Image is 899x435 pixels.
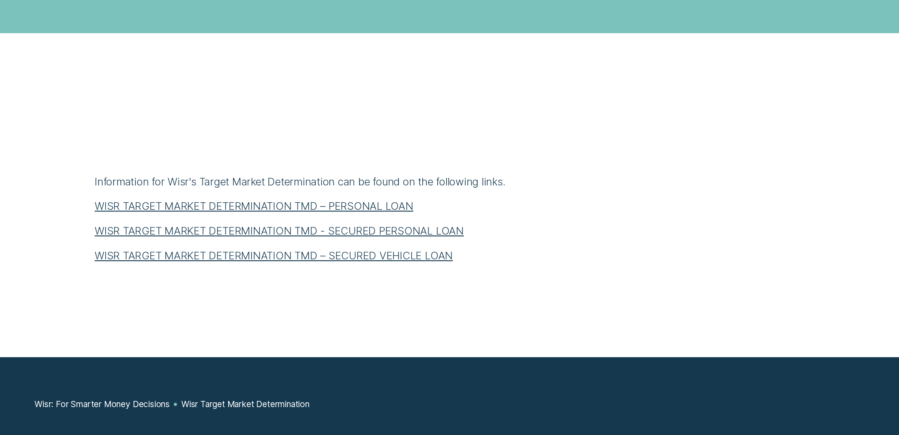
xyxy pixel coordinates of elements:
[95,224,464,237] a: WISR TARGET MARKET DETERMINATION TMD - SECURED PERSONAL LOAN
[34,399,170,410] a: Wisr: For Smarter Money Decisions
[95,200,413,212] a: WISR TARGET MARKET DETERMINATION TMD – PERSONAL LOAN
[181,399,310,410] a: Wisr Target Market Determination
[95,249,453,262] a: WISR TARGET MARKET DETERMINATION TMD – SECURED VEHICLE LOAN
[95,175,804,189] p: Information for Wisr's Target Market Determination can be found on the following links.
